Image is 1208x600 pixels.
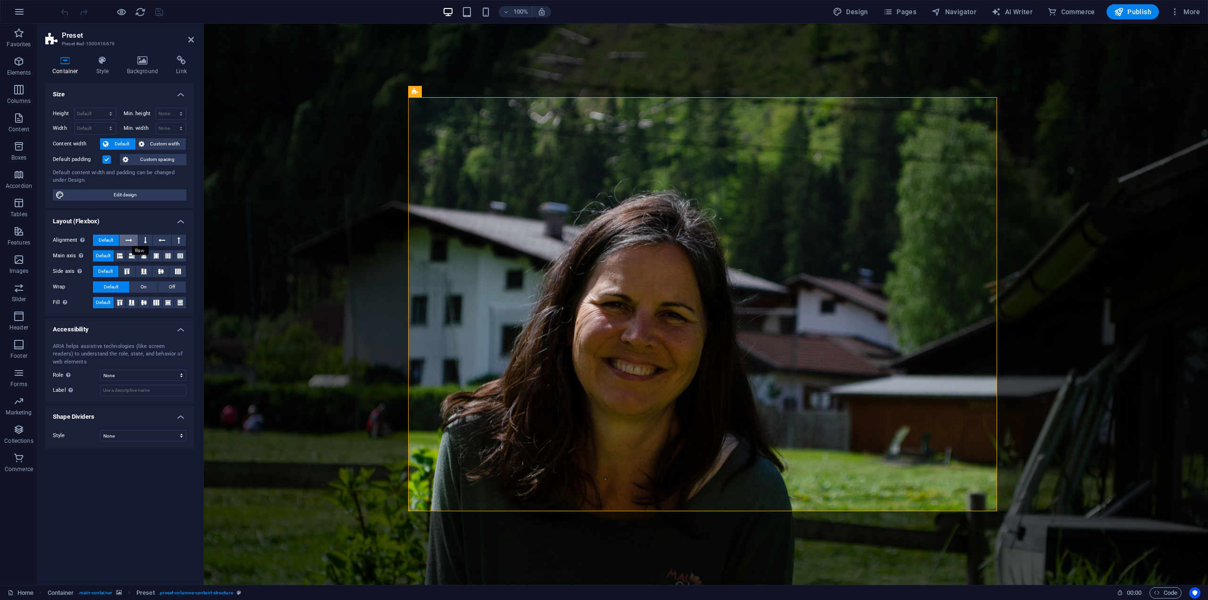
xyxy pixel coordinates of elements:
label: Default padding [53,154,102,165]
span: Click to select. Double-click to edit [136,587,155,599]
button: More [1166,4,1204,19]
button: Custom spacing [120,154,186,165]
button: Usercentrics [1189,587,1200,599]
p: Images [9,267,29,275]
span: Edit design [67,189,184,201]
h3: Preset #ed-1000416679 [62,40,175,48]
p: Commerce [5,465,33,473]
h6: 100% [513,6,528,17]
span: : [1133,589,1135,596]
span: Default [96,297,110,308]
label: Content width [53,138,100,150]
span: Default [98,266,113,277]
button: Click here to leave preview mode and continue editing [116,6,127,17]
button: Default [93,266,118,277]
input: Use a descriptive name [100,385,186,396]
p: Boxes [11,154,27,161]
span: Pages [883,7,916,17]
p: Accordion [6,182,32,190]
button: Default [93,250,114,262]
span: Style [53,432,65,439]
span: On [141,281,147,293]
button: Pages [880,4,920,19]
button: 100% [499,6,532,17]
p: Footer [10,352,27,360]
span: . preset-columns-content-structure [159,587,233,599]
span: Design [833,7,868,17]
label: Alignment [53,235,93,246]
span: Default [111,138,133,150]
label: Fill [53,297,93,308]
i: On resize automatically adjust zoom level to fit chosen device. [537,8,546,16]
p: Header [9,324,28,331]
span: Default [96,250,110,262]
h4: Container [45,56,89,76]
p: Forms [10,380,27,388]
label: Main axis [53,250,93,262]
h4: Size [45,83,194,100]
span: Role [53,370,73,381]
button: Custom width [136,138,186,150]
div: ARIA helps assistive technologies (like screen readers) to understand the role, state, and behavi... [53,343,186,366]
h4: Layout (Flexbox) [45,210,194,227]
label: Min. width [124,126,156,131]
span: Code [1154,587,1177,599]
span: More [1170,7,1200,17]
mark: Row [132,246,149,255]
label: Side axis [53,266,93,277]
p: Columns [7,97,31,105]
span: Default [99,235,113,246]
h4: Background [120,56,169,76]
label: Wrap [53,281,93,293]
i: This element contains a background [116,590,122,595]
button: Edit design [53,189,186,201]
p: Marketing [6,409,32,416]
span: Custom width [147,138,184,150]
div: Default content width and padding can be changed under Design. [53,169,186,185]
label: Label [53,385,100,396]
h4: Shape Dividers [45,406,194,423]
button: AI Writer [988,4,1036,19]
button: Commerce [1044,4,1099,19]
i: Reload page [135,7,146,17]
label: Width [53,126,74,131]
label: Height [53,111,74,116]
span: 00 00 [1127,587,1141,599]
h4: Link [169,56,194,76]
button: Default [100,138,135,150]
h6: Session time [1117,587,1142,599]
button: Code [1149,587,1182,599]
button: Default [93,297,114,308]
i: This element is a customizable preset [237,590,241,595]
button: Off [158,281,186,293]
h4: Accessibility [45,318,194,335]
nav: breadcrumb [48,587,241,599]
span: Off [169,281,175,293]
span: AI Writer [991,7,1032,17]
span: Custom spacing [131,154,184,165]
span: Click to select. Double-click to edit [48,587,74,599]
span: Default [104,281,118,293]
button: Default [93,281,129,293]
a: Click to cancel selection. Double-click to open Pages [8,587,34,599]
button: Default [93,235,119,246]
button: Publish [1107,4,1159,19]
h4: Style [89,56,120,76]
button: On [130,281,158,293]
p: Elements [7,69,31,76]
p: Features [8,239,30,246]
h2: Preset [62,31,194,40]
p: Collections [4,437,33,445]
button: Navigator [928,4,980,19]
p: Slider [12,296,26,303]
p: Tables [10,211,27,218]
p: Favorites [7,41,31,48]
span: . main-container [77,587,112,599]
p: Content [8,126,29,133]
span: Commerce [1048,7,1095,17]
span: Publish [1114,7,1151,17]
button: reload [134,6,146,17]
span: Navigator [931,7,976,17]
label: Min. height [124,111,156,116]
button: Design [829,4,872,19]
